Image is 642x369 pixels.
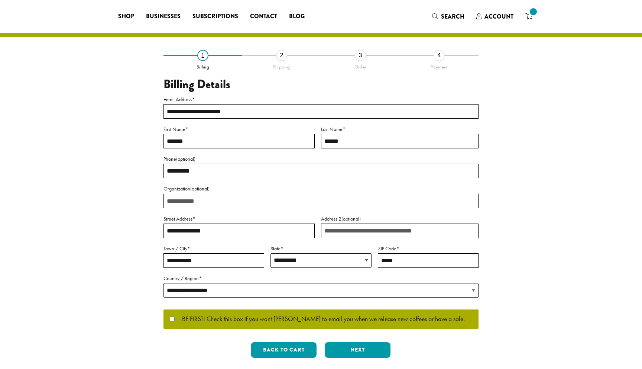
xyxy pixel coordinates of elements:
[251,342,317,358] button: Back to cart
[426,10,470,23] a: Search
[146,12,181,21] span: Businesses
[276,50,287,61] div: 2
[341,215,361,222] span: (optional)
[250,12,277,21] span: Contact
[441,12,464,21] span: Search
[484,12,513,21] span: Account
[355,50,366,61] div: 3
[270,244,371,253] label: State
[400,61,479,70] div: Payment
[289,12,305,21] span: Blog
[112,10,140,22] a: Shop
[321,214,479,224] label: Address 2
[325,342,390,358] button: Next
[197,50,208,61] div: 1
[175,316,465,323] span: BE FIRST! Check this box if you want [PERSON_NAME] to email you when we release new coffees or ha...
[163,61,242,70] div: Billing
[176,155,195,162] span: (optional)
[163,77,479,92] h3: Billing Details
[163,95,479,104] label: Email Address
[378,244,479,253] label: ZIP Code
[192,12,238,21] span: Subscriptions
[321,61,400,70] div: Order
[434,50,445,61] div: 4
[190,185,210,192] span: (optional)
[118,12,134,21] span: Shop
[163,244,264,253] label: Town / City
[170,317,175,321] input: BE FIRST! Check this box if you want [PERSON_NAME] to email you when we release new coffees or ha...
[321,125,479,134] label: Last Name
[242,61,321,70] div: Shipping
[163,214,315,224] label: Street Address
[163,184,479,193] label: Organization
[163,125,315,134] label: First Name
